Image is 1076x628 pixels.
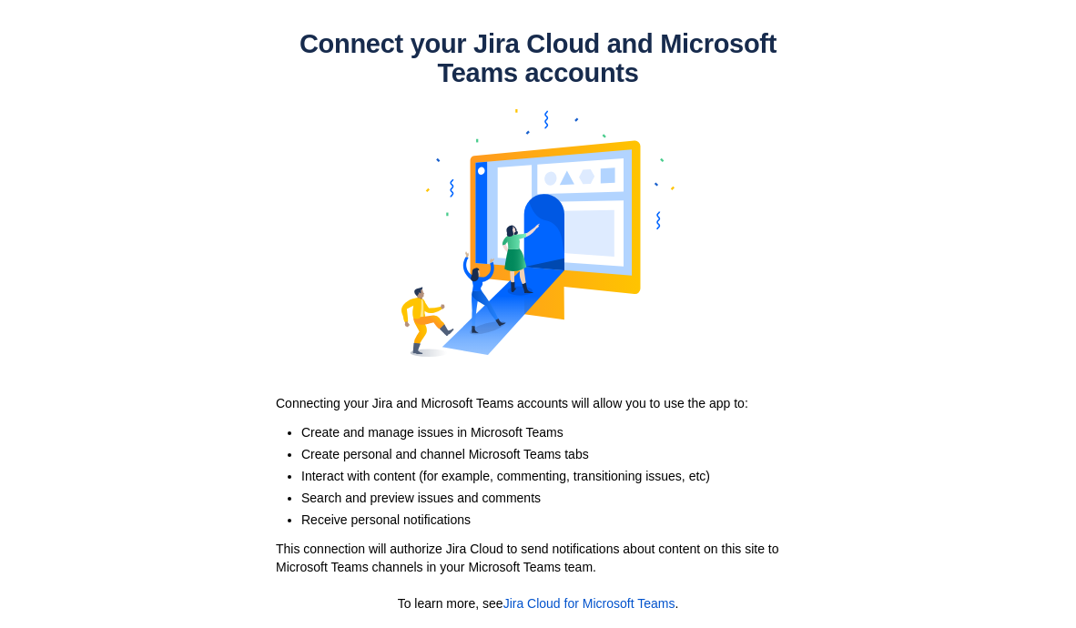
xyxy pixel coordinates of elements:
[301,511,811,529] li: Receive personal notifications
[301,489,811,507] li: Search and preview issues and comments
[283,594,793,613] p: To learn more, see .
[503,596,675,611] a: Jira Cloud for Microsoft Teams
[401,87,675,379] img: account-mapping.svg
[276,394,800,412] p: Connecting your Jira and Microsoft Teams accounts will allow you to use the app to:
[301,467,811,485] li: Interact with content (for example, commenting, transitioning issues, etc)
[301,423,811,441] li: Create and manage issues in Microsoft Teams
[301,445,811,463] li: Create personal and channel Microsoft Teams tabs
[276,540,800,576] p: This connection will authorize Jira Cloud to send notifications about content on this site to Mic...
[265,29,811,87] h1: Connect your Jira Cloud and Microsoft Teams accounts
